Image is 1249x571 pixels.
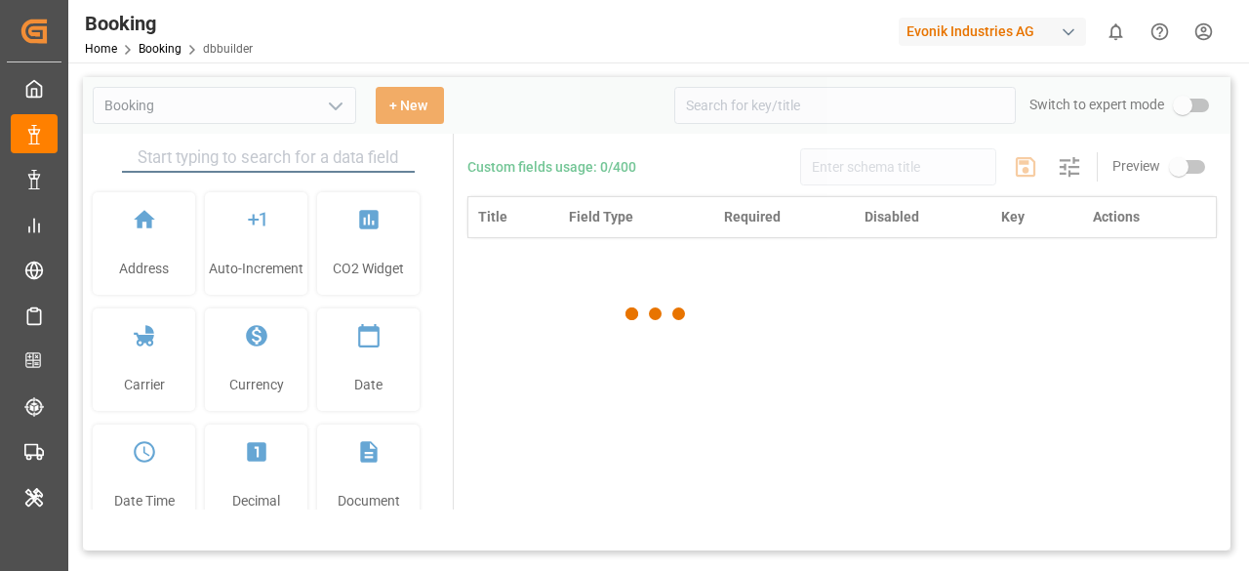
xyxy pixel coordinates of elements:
button: Evonik Industries AG [899,13,1094,50]
button: Help Center [1138,10,1182,54]
div: Evonik Industries AG [899,18,1086,46]
a: Home [85,42,117,56]
button: show 0 new notifications [1094,10,1138,54]
a: Booking [139,42,181,56]
div: Booking [85,9,253,38]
